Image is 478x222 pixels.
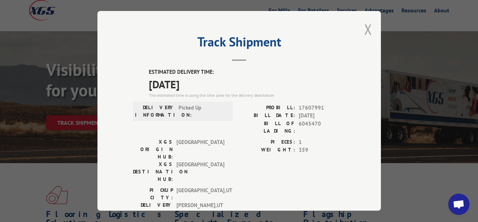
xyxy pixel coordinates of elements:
[176,201,224,216] span: [PERSON_NAME] , UT
[133,138,173,161] label: XGS ORIGIN HUB:
[299,112,345,120] span: [DATE]
[176,138,224,161] span: [GEOGRAPHIC_DATA]
[133,37,345,50] h2: Track Shipment
[299,138,345,146] span: 1
[176,161,224,183] span: [GEOGRAPHIC_DATA]
[239,138,295,146] label: PIECES:
[133,201,173,216] label: DELIVERY CITY:
[176,187,224,201] span: [GEOGRAPHIC_DATA] , UT
[239,112,295,120] label: BILL DATE:
[133,187,173,201] label: PICKUP CITY:
[135,104,175,119] label: DELIVERY INFORMATION:
[239,120,295,135] label: BILL OF LADING:
[149,76,345,92] span: [DATE]
[299,120,345,135] span: 6045470
[179,104,226,119] span: Picked Up
[299,104,345,112] span: 17607991
[239,146,295,154] label: WEIGHT:
[299,146,345,154] span: 359
[149,68,345,76] label: ESTIMATED DELIVERY TIME:
[239,104,295,112] label: PROBILL:
[364,20,372,39] button: Close modal
[133,161,173,183] label: XGS DESTINATION HUB:
[149,92,345,99] div: The estimated time is using the time zone for the delivery destination.
[448,194,469,215] div: Open chat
